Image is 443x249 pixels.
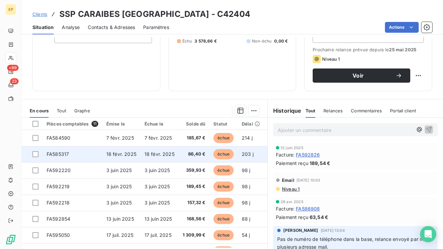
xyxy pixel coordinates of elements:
[213,230,234,240] span: échue
[183,183,206,190] span: 189,45 €
[106,184,132,189] span: 3 juin 2025
[32,11,47,18] a: Clients
[385,22,419,33] button: Actions
[276,151,294,158] span: Facture :
[274,38,288,44] span: 0,00 €
[306,108,316,113] span: Tout
[213,121,234,127] div: Statut
[296,151,320,158] span: FA592826
[183,232,206,239] span: 1 309,99 €
[276,160,308,167] span: Paiement reçu
[252,38,271,44] span: Non-échu
[183,151,206,158] span: 86,40 €
[106,200,132,205] span: 3 juin 2025
[106,121,136,127] div: Émise le
[143,24,169,31] span: Paramètres
[183,216,206,222] span: 168,56 €
[145,121,175,127] div: Échue le
[74,108,90,113] span: Graphe
[59,8,250,20] h3: SSP CARAIBES [GEOGRAPHIC_DATA] - C42404
[183,167,206,174] span: 359,93 €
[213,149,234,159] span: échue
[32,24,54,31] span: Situation
[213,214,234,224] span: échue
[282,177,294,183] span: Email
[242,151,254,157] span: 203 j
[7,65,19,71] span: +99
[145,151,175,157] span: 18 févr. 2025
[106,167,132,173] span: 3 juin 2025
[321,228,345,232] span: [DATE] 13:04
[47,216,70,222] span: FA592854
[276,205,294,212] span: Facture :
[30,108,49,113] span: En cours
[183,121,206,127] div: Solde dû
[281,186,299,192] span: Niveau 1
[322,56,340,62] span: Niveau 1
[310,160,330,167] span: 189,54 €
[32,11,47,17] span: Clients
[145,216,172,222] span: 13 juin 2025
[281,200,304,204] span: 28 avr. 2025
[242,121,260,127] div: Délai
[106,232,133,238] span: 17 juil. 2025
[47,151,69,157] span: FA585317
[276,214,308,221] span: Paiement reçu
[10,78,19,84] span: 23
[242,200,251,205] span: 98 j
[390,108,416,113] span: Portail client
[183,199,206,206] span: 157,32 €
[106,135,134,141] span: 7 févr. 2025
[242,167,251,173] span: 98 j
[242,216,251,222] span: 88 j
[57,108,66,113] span: Tout
[183,135,206,141] span: 185,67 €
[242,135,253,141] span: 214 j
[194,38,217,44] span: 3 578,66 €
[47,135,70,141] span: FA584590
[106,151,136,157] span: 18 févr. 2025
[283,227,318,233] span: [PERSON_NAME]
[296,178,320,182] span: [DATE] 10:03
[145,200,170,205] span: 3 juin 2025
[182,38,192,44] span: Échu
[213,165,234,175] span: échue
[389,47,416,52] span: 25 mai 2025
[145,232,172,238] span: 17 juil. 2025
[242,232,250,238] span: 54 j
[106,216,134,222] span: 13 juin 2025
[268,107,302,115] h6: Historique
[62,24,80,31] span: Analyse
[310,214,328,221] span: 63,54 €
[47,121,98,127] div: Pièces comptables
[5,234,16,245] img: Logo LeanPay
[213,133,234,143] span: échue
[5,4,16,15] div: EP
[321,73,395,78] span: Voir
[420,226,436,242] div: Open Intercom Messenger
[213,198,234,208] span: échue
[47,200,70,205] span: FA592218
[313,47,424,52] span: Prochaine relance prévue depuis le
[145,184,170,189] span: 3 juin 2025
[88,24,135,31] span: Contacts & Adresses
[145,167,170,173] span: 3 juin 2025
[242,184,251,189] span: 98 j
[47,184,70,189] span: FA592219
[145,135,172,141] span: 7 févr. 2025
[47,232,70,238] span: FA595050
[92,121,98,127] span: 11
[351,108,382,113] span: Commentaires
[313,68,410,83] button: Voir
[296,205,320,212] span: FA586908
[213,182,234,192] span: échue
[47,167,71,173] span: FA592220
[323,108,343,113] span: Relances
[281,146,304,150] span: 12 juin 2025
